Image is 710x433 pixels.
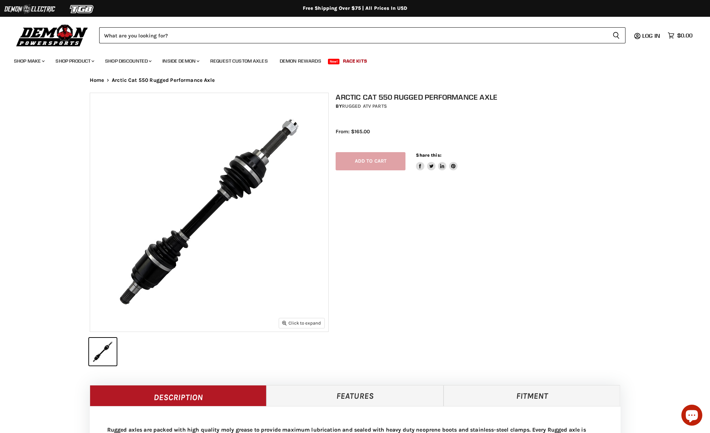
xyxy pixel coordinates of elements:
span: New! [328,59,340,64]
inbox-online-store-chat: Shopify online store chat [679,405,704,427]
img: Demon Powersports [14,23,90,48]
ul: Main menu [9,51,691,68]
span: From: $165.00 [336,128,370,135]
a: Inside Demon [157,54,204,68]
div: Free Shipping Over $75 | All Prices In USD [76,5,635,12]
span: $0.00 [677,32,693,39]
a: Log in [639,33,664,39]
a: $0.00 [664,30,696,41]
a: Shop Make [9,54,49,68]
form: Product [99,27,625,43]
div: by [336,102,628,110]
aside: Share this: [416,152,458,171]
button: IMAGE thumbnail [89,338,117,365]
a: Description [90,385,267,406]
a: Race Kits [338,54,372,68]
a: Shop Product [50,54,98,68]
nav: Breadcrumbs [76,77,635,83]
a: Fitment [444,385,621,406]
a: Demon Rewards [275,54,327,68]
span: Click to expand [282,320,321,326]
a: Home [90,77,104,83]
a: Shop Discounted [100,54,156,68]
a: Rugged ATV Parts [342,103,387,109]
a: Features [266,385,444,406]
button: Click to expand [279,318,324,328]
span: Log in [642,32,660,39]
input: Search [99,27,607,43]
img: IMAGE [90,93,328,332]
button: Search [607,27,625,43]
span: Share this: [416,152,441,158]
img: TGB Logo 2 [56,2,108,16]
a: Request Custom Axles [205,54,273,68]
img: Demon Electric Logo 2 [3,2,56,16]
h1: Arctic Cat 550 Rugged Performance Axle [336,93,628,101]
span: Arctic Cat 550 Rugged Performance Axle [112,77,215,83]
